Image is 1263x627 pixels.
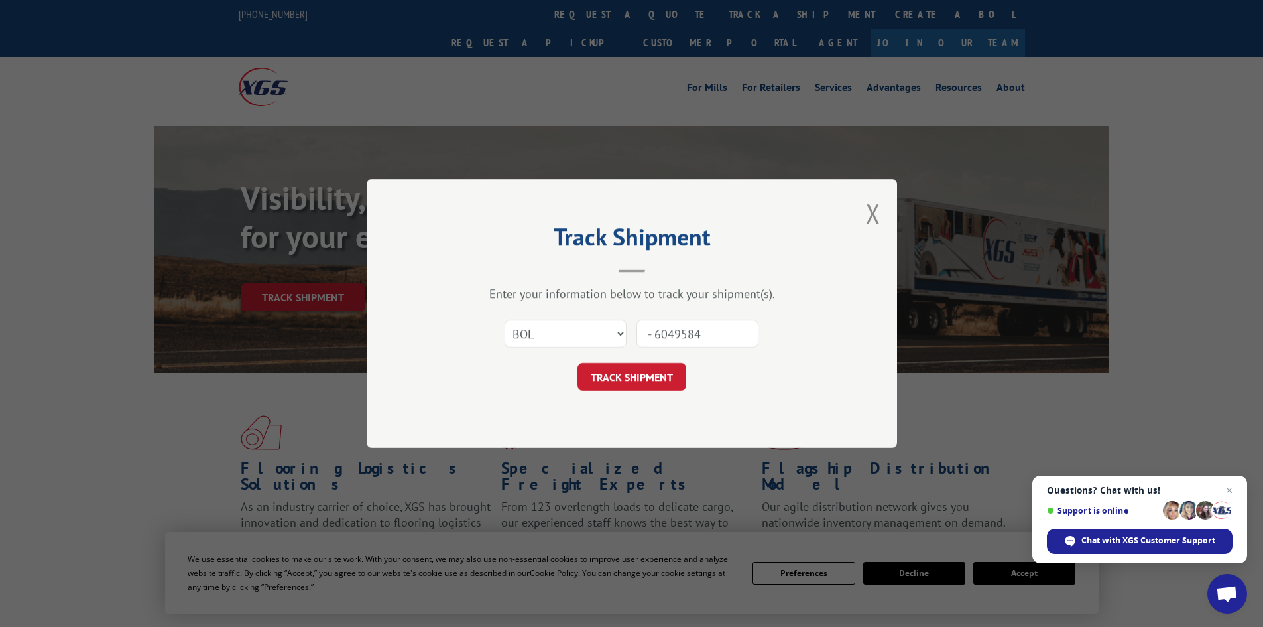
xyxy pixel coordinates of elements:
[577,363,686,391] button: TRACK SHIPMENT
[433,286,831,301] div: Enter your information below to track your shipment(s).
[1207,574,1247,614] div: Open chat
[1081,535,1215,547] span: Chat with XGS Customer Support
[1047,485,1233,496] span: Questions? Chat with us!
[1221,482,1237,498] span: Close chat
[1047,529,1233,554] div: Chat with XGS Customer Support
[1047,506,1158,516] span: Support is online
[636,320,758,348] input: Number(s)
[866,196,880,231] button: Close modal
[433,228,831,253] h2: Track Shipment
